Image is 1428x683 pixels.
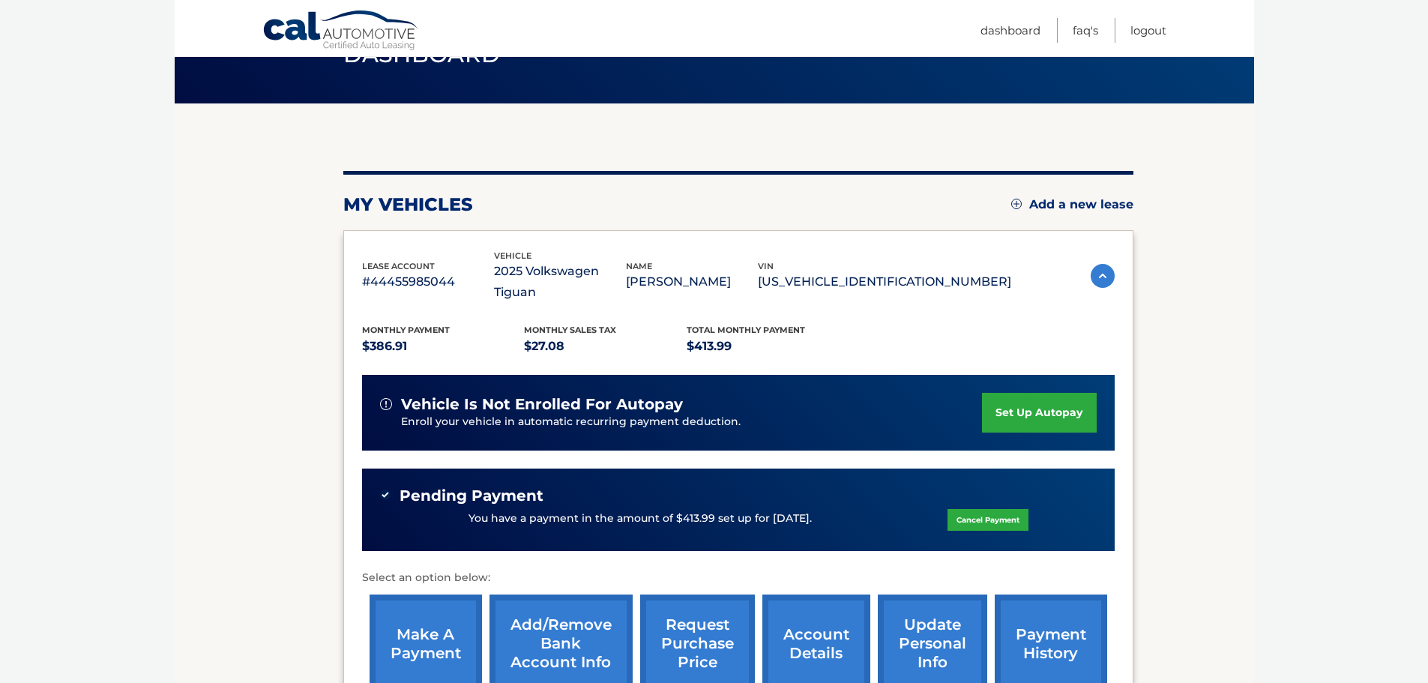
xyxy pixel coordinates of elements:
a: Cancel Payment [948,509,1028,531]
a: Dashboard [980,18,1040,43]
span: name [626,261,652,271]
span: Monthly Payment [362,325,450,335]
p: [PERSON_NAME] [626,271,758,292]
p: $27.08 [524,336,687,357]
img: check-green.svg [380,490,391,500]
span: vin [758,261,774,271]
img: accordion-active.svg [1091,264,1115,288]
p: #44455985044 [362,271,494,292]
p: You have a payment in the amount of $413.99 set up for [DATE]. [469,511,812,527]
h2: my vehicles [343,193,473,216]
p: Enroll your vehicle in automatic recurring payment deduction. [401,414,983,430]
span: Total Monthly Payment [687,325,805,335]
span: vehicle is not enrolled for autopay [401,395,683,414]
a: Logout [1130,18,1166,43]
a: Add a new lease [1011,197,1133,212]
span: Pending Payment [400,487,543,505]
p: [US_VEHICLE_IDENTIFICATION_NUMBER] [758,271,1011,292]
span: vehicle [494,250,531,261]
a: FAQ's [1073,18,1098,43]
span: Monthly sales Tax [524,325,616,335]
img: alert-white.svg [380,398,392,410]
img: add.svg [1011,199,1022,209]
a: set up autopay [982,393,1096,433]
p: Select an option below: [362,569,1115,587]
span: lease account [362,261,435,271]
p: 2025 Volkswagen Tiguan [494,261,626,303]
a: Cal Automotive [262,10,420,53]
p: $413.99 [687,336,849,357]
p: $386.91 [362,336,525,357]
